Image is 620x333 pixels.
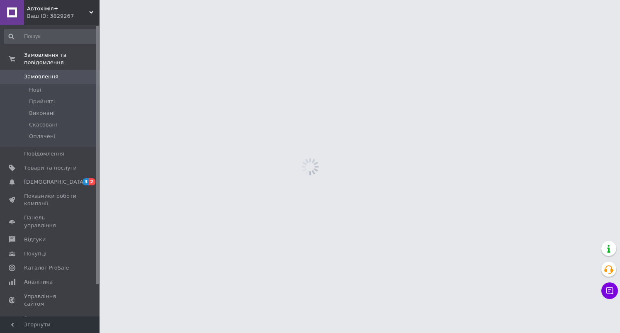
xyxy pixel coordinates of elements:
[24,236,46,243] span: Відгуки
[601,282,618,299] button: Чат з покупцем
[29,86,41,94] span: Нові
[24,51,100,66] span: Замовлення та повідомлення
[24,314,77,329] span: Гаманець компанії
[24,178,85,186] span: [DEMOGRAPHIC_DATA]
[24,150,64,158] span: Повідомлення
[24,192,77,207] span: Показники роботи компанії
[83,178,89,185] span: 3
[24,264,69,272] span: Каталог ProSale
[24,250,46,258] span: Покупці
[27,12,100,20] div: Ваш ID: 3829267
[29,109,55,117] span: Виконані
[24,293,77,308] span: Управління сайтом
[29,133,55,140] span: Оплачені
[27,5,89,12] span: Автохімія+
[4,29,98,44] input: Пошук
[24,278,53,286] span: Аналітика
[24,164,77,172] span: Товари та послуги
[29,121,57,129] span: Скасовані
[24,73,58,80] span: Замовлення
[29,98,55,105] span: Прийняті
[89,178,95,185] span: 2
[24,214,77,229] span: Панель управління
